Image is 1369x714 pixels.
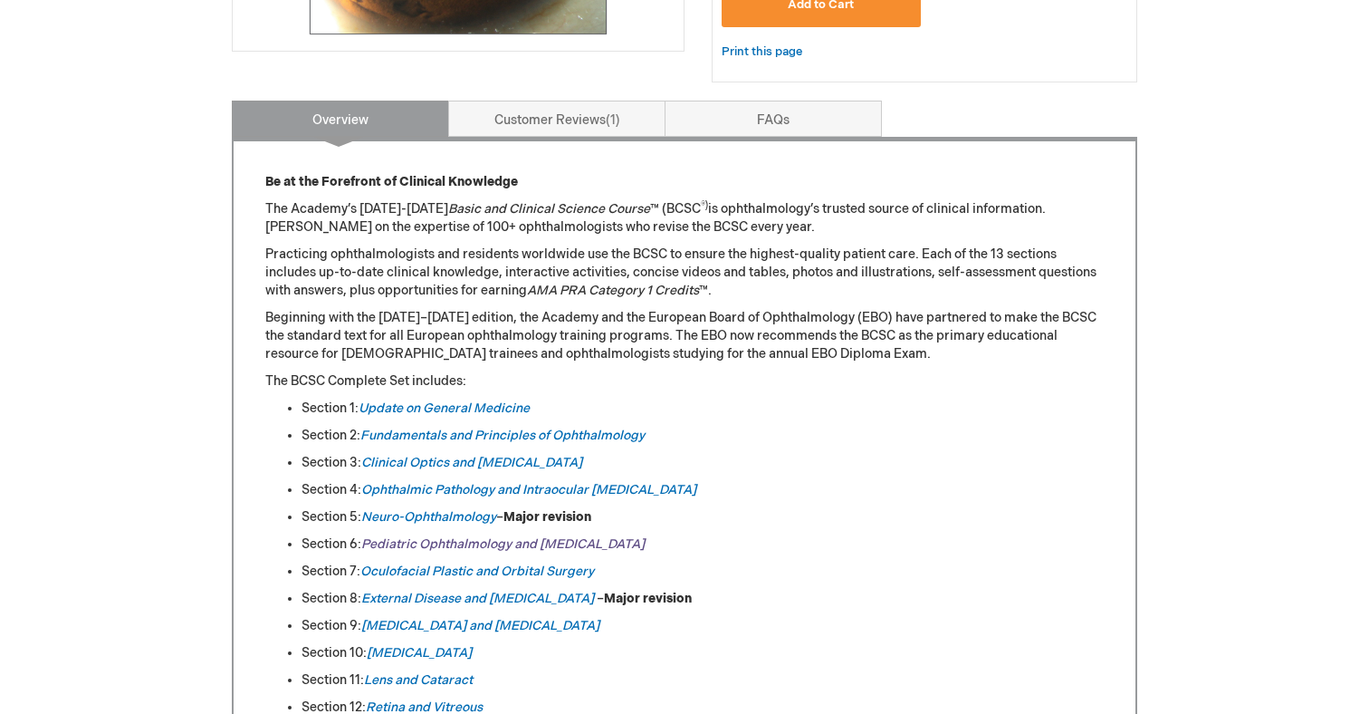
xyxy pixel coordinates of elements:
[360,428,645,443] a: Fundamentals and Principles of Ophthalmology
[302,563,1104,581] li: Section 7:
[361,455,582,470] a: Clinical Optics and [MEDICAL_DATA]
[361,536,645,552] a: Pediatric Ophthalmology and [MEDICAL_DATA]
[265,372,1104,391] p: The BCSC Complete Set includes:
[361,591,594,606] a: External Disease and [MEDICAL_DATA]
[265,246,1104,300] p: Practicing ophthalmologists and residents worldwide use the BCSC to ensure the highest-quality pa...
[302,400,1104,418] li: Section 1:
[606,112,620,128] span: 1
[359,400,530,416] a: Update on General Medicine
[527,283,699,298] em: AMA PRA Category 1 Credits
[302,508,1104,526] li: Section 5: –
[265,174,518,189] strong: Be at the Forefront of Clinical Knowledge
[302,590,1104,608] li: Section 8: –
[302,671,1104,690] li: Section 11:
[361,509,496,525] a: Neuro-Ophthalmology
[503,509,591,525] strong: Major revision
[361,482,696,497] a: Ophthalmic Pathology and Intraocular [MEDICAL_DATA]
[360,564,594,579] a: Oculofacial Plastic and Orbital Surgery
[302,644,1104,662] li: Section 10:
[604,591,692,606] strong: Major revision
[302,427,1104,445] li: Section 2:
[302,617,1104,635] li: Section 9:
[265,309,1104,363] p: Beginning with the [DATE]–[DATE] edition, the Academy and the European Board of Ophthalmology (EB...
[232,101,449,137] a: Overview
[665,101,882,137] a: FAQs
[361,618,599,633] a: [MEDICAL_DATA] and [MEDICAL_DATA]
[302,454,1104,472] li: Section 3:
[302,535,1104,554] li: Section 6:
[448,201,650,217] em: Basic and Clinical Science Course
[448,101,665,137] a: Customer Reviews1
[302,481,1104,499] li: Section 4:
[722,41,802,63] a: Print this page
[701,200,708,211] sup: ®)
[367,645,472,661] a: [MEDICAL_DATA]
[364,672,473,688] a: Lens and Cataract
[265,200,1104,236] p: The Academy’s [DATE]-[DATE] ™ (BCSC is ophthalmology’s trusted source of clinical information. [P...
